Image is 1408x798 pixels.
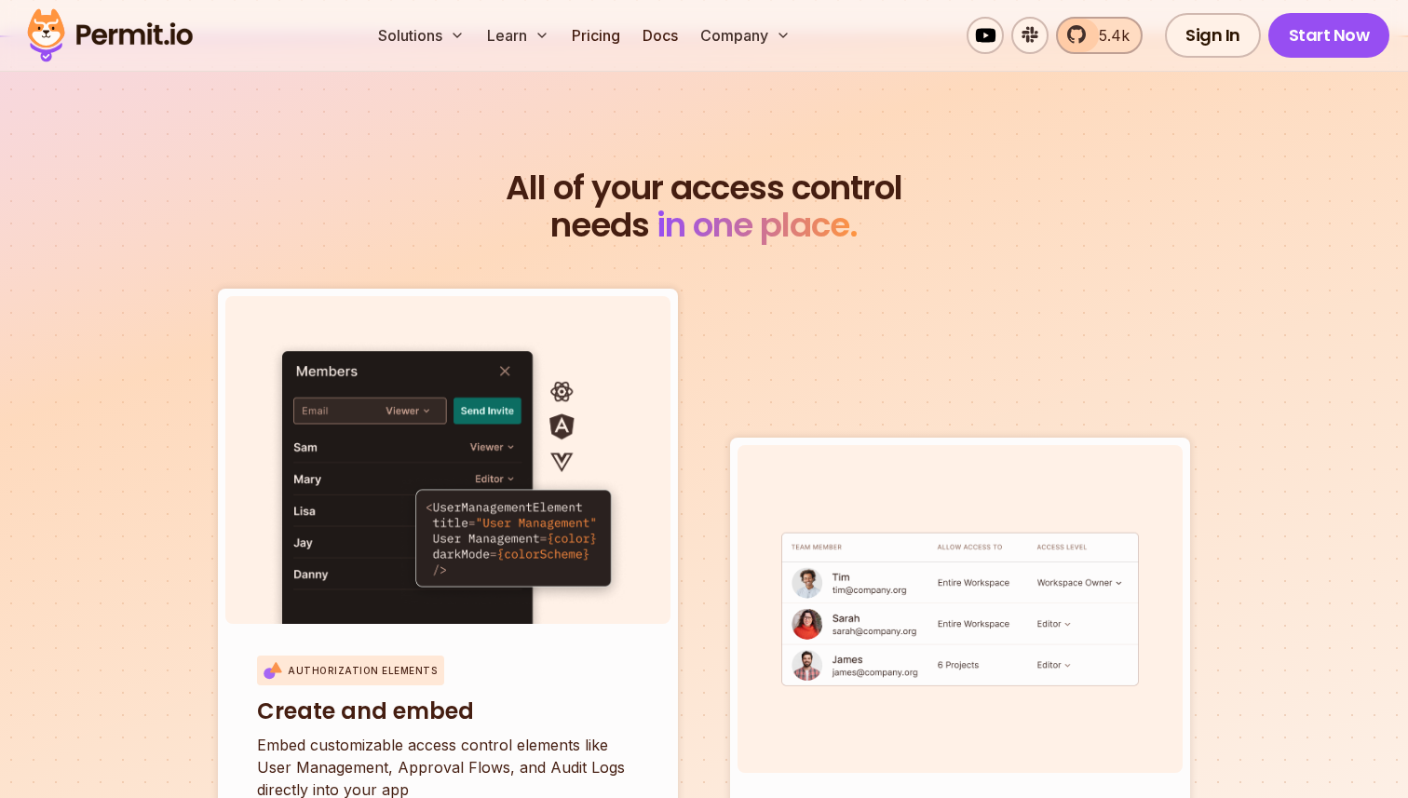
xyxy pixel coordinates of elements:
[19,4,201,67] img: Permit logo
[257,697,639,726] h3: Create and embed
[168,169,1240,244] h2: needs
[480,17,557,54] button: Learn
[657,201,858,249] span: in one place.
[1165,13,1261,58] a: Sign In
[1056,17,1143,54] a: 5.4k
[693,17,798,54] button: Company
[371,17,472,54] button: Solutions
[288,664,437,678] p: Authorization Elements
[564,17,628,54] a: Pricing
[1088,24,1130,47] span: 5.4k
[168,169,1240,207] span: All of your access control
[635,17,685,54] a: Docs
[1268,13,1390,58] a: Start Now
